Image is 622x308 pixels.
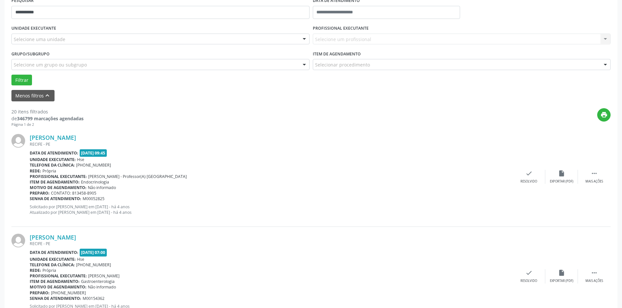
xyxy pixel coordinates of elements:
[44,92,51,99] i: keyboard_arrow_up
[88,273,120,279] span: [PERSON_NAME]
[525,269,533,276] i: check
[11,49,50,59] label: Grupo/Subgrupo
[30,241,513,246] div: RECIFE - PE
[585,179,603,184] div: Mais ações
[30,162,75,168] b: Telefone da clínica:
[558,269,565,276] i: insert_drive_file
[585,279,603,283] div: Mais ações
[83,196,104,201] span: M00052825
[11,90,55,101] button: Menos filtroskeyboard_arrow_up
[30,196,81,201] b: Senha de atendimento:
[88,185,116,190] span: Não informado
[30,284,87,290] b: Motivo de agendamento:
[14,61,87,68] span: Selecione um grupo ou subgrupo
[30,268,41,273] b: Rede:
[77,157,84,162] span: Hse
[42,168,56,174] span: Própria
[77,257,84,262] span: Hse
[81,279,115,284] span: Gastroenterologia
[80,149,107,157] span: [DATE] 09:45
[591,170,598,177] i: 
[11,75,32,86] button: Filtrar
[313,23,369,34] label: PROFISSIONAL EXECUTANTE
[30,290,50,296] b: Preparo:
[11,108,84,115] div: 20 itens filtrados
[11,234,25,247] img: img
[11,23,56,34] label: UNIDADE EXECUTANTE
[51,190,96,196] span: CONTATO: 813458-8905
[42,268,56,273] span: Própria
[30,234,76,241] a: [PERSON_NAME]
[14,36,65,43] span: Selecione uma unidade
[30,250,78,255] b: Data de atendimento:
[80,249,107,256] span: [DATE] 07:00
[30,296,81,301] b: Senha de atendimento:
[315,61,370,68] span: Selecionar procedimento
[81,179,109,185] span: Endocrinologia
[550,279,573,283] div: Exportar (PDF)
[88,174,187,179] span: [PERSON_NAME] - Professor(A) [GEOGRAPHIC_DATA]
[30,279,80,284] b: Item de agendamento:
[83,296,104,301] span: M00154362
[30,190,50,196] b: Preparo:
[11,134,25,148] img: img
[550,179,573,184] div: Exportar (PDF)
[30,174,87,179] b: Profissional executante:
[520,279,537,283] div: Resolvido
[11,115,84,122] div: de
[76,162,111,168] span: [PHONE_NUMBER]
[76,262,111,268] span: [PHONE_NUMBER]
[30,168,41,174] b: Rede:
[597,108,611,122] button: print
[30,150,78,156] b: Data de atendimento:
[313,49,361,59] label: Item de agendamento
[51,290,86,296] span: [PHONE_NUMBER]
[17,115,84,122] strong: 346799 marcações agendadas
[11,122,84,127] div: Página 1 de 2
[525,170,533,177] i: check
[30,185,87,190] b: Motivo de agendamento:
[30,273,87,279] b: Profissional executante:
[600,111,608,118] i: print
[30,262,75,268] b: Telefone da clínica:
[30,157,76,162] b: Unidade executante:
[558,170,565,177] i: insert_drive_file
[30,204,513,215] p: Solicitado por [PERSON_NAME] em [DATE] - há 4 anos Atualizado por [PERSON_NAME] em [DATE] - há 4 ...
[30,134,76,141] a: [PERSON_NAME]
[520,179,537,184] div: Resolvido
[88,284,116,290] span: Não informado
[30,179,80,185] b: Item de agendamento:
[30,141,513,147] div: RECIFE - PE
[30,257,76,262] b: Unidade executante:
[591,269,598,276] i: 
